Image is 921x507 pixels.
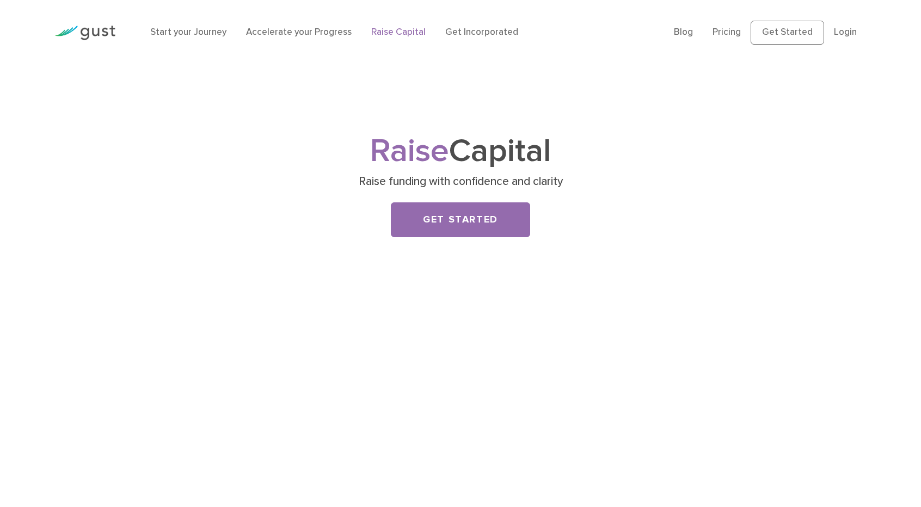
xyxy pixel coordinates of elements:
[445,27,518,38] a: Get Incorporated
[713,27,741,38] a: Pricing
[54,26,115,40] img: Gust Logo
[371,27,426,38] a: Raise Capital
[834,27,857,38] a: Login
[245,137,676,166] h1: Capital
[751,21,824,45] a: Get Started
[370,132,449,170] span: Raise
[246,27,352,38] a: Accelerate your Progress
[250,174,672,189] p: Raise funding with confidence and clarity
[674,27,693,38] a: Blog
[150,27,226,38] a: Start your Journey
[391,202,530,237] a: Get Started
